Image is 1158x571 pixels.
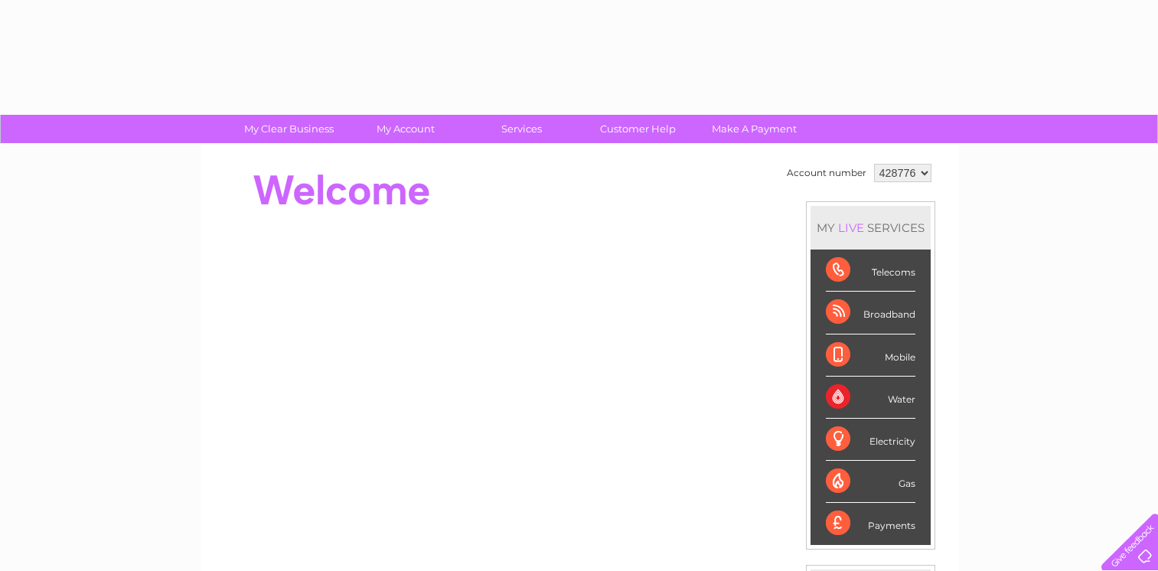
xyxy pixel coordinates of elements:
[811,206,931,250] div: MY SERVICES
[826,377,915,419] div: Water
[226,115,352,143] a: My Clear Business
[826,503,915,544] div: Payments
[826,292,915,334] div: Broadband
[826,334,915,377] div: Mobile
[783,160,870,186] td: Account number
[458,115,585,143] a: Services
[691,115,817,143] a: Make A Payment
[826,419,915,461] div: Electricity
[835,220,867,235] div: LIVE
[342,115,468,143] a: My Account
[826,250,915,292] div: Telecoms
[575,115,701,143] a: Customer Help
[826,461,915,503] div: Gas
